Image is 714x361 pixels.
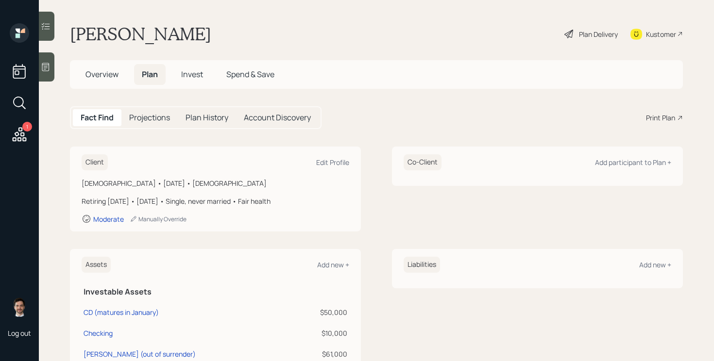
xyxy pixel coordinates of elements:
div: 1 [22,122,32,131]
span: Spend & Save [226,69,274,80]
div: Retiring [DATE] • [DATE] • Single, never married • Fair health [82,196,349,206]
h6: Assets [82,257,111,273]
h5: Fact Find [81,113,114,122]
h6: Co-Client [404,154,442,170]
span: Overview [85,69,119,80]
div: Edit Profile [316,158,349,167]
h5: Projections [129,113,170,122]
h5: Investable Assets [84,287,347,296]
div: Checking [84,328,113,338]
div: Add participant to Plan + [595,158,671,167]
span: Plan [142,69,158,80]
span: Invest [181,69,203,80]
div: Log out [8,328,31,338]
div: [PERSON_NAME] (out of surrender) [84,349,196,359]
div: Kustomer [646,29,676,39]
div: $61,000 [289,349,347,359]
img: jonah-coleman-headshot.png [10,297,29,317]
div: Manually Override [130,215,187,223]
div: Add new + [317,260,349,269]
div: Plan Delivery [579,29,618,39]
h1: [PERSON_NAME] [70,23,211,45]
div: Add new + [639,260,671,269]
div: [DEMOGRAPHIC_DATA] • [DATE] • [DEMOGRAPHIC_DATA] [82,178,349,188]
h5: Account Discovery [244,113,311,122]
div: $10,000 [289,328,347,338]
div: Moderate [93,214,124,224]
h6: Client [82,154,108,170]
h5: Plan History [186,113,228,122]
div: Print Plan [646,113,675,123]
div: CD (matures in January) [84,307,159,317]
h6: Liabilities [404,257,440,273]
div: $50,000 [289,307,347,317]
